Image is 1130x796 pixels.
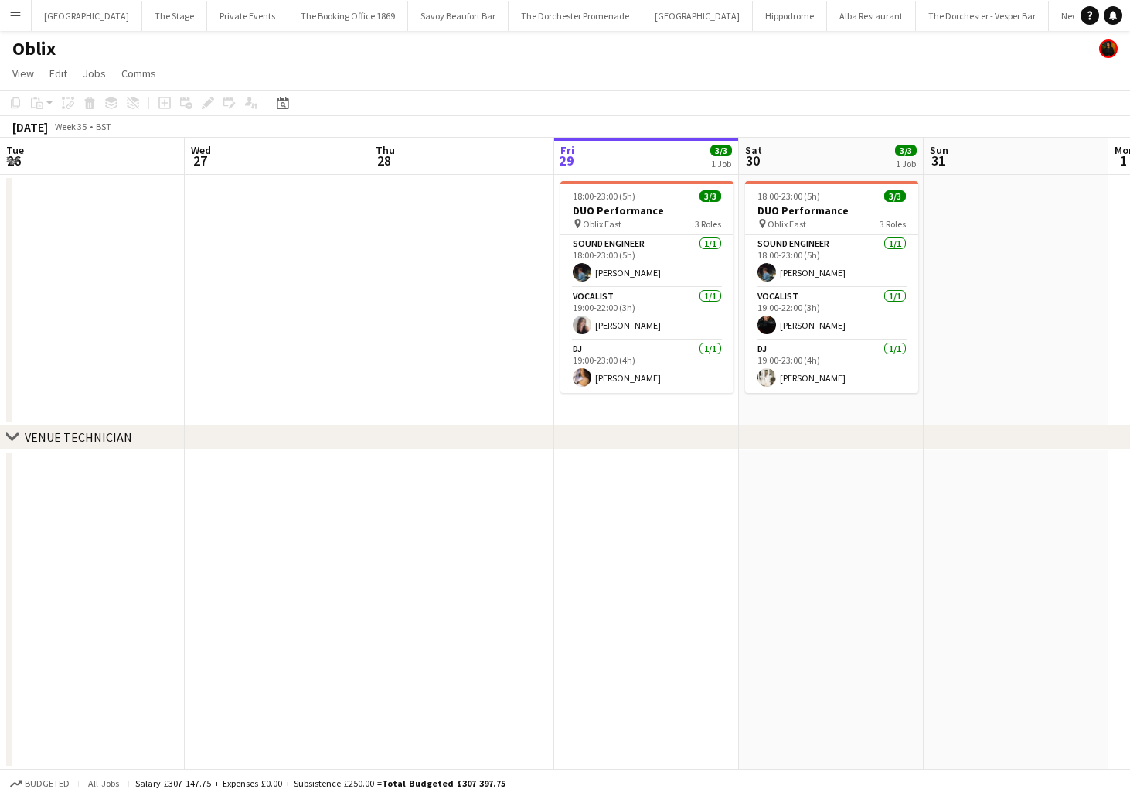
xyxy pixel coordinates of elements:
[560,203,733,217] h3: DUO Performance
[695,218,721,230] span: 3 Roles
[827,1,916,31] button: Alba Restaurant
[77,63,112,84] a: Jobs
[745,340,918,393] app-card-role: DJ1/119:00-23:00 (4h)[PERSON_NAME]
[745,181,918,393] app-job-card: 18:00-23:00 (5h)3/3DUO Performance Oblix East3 RolesSound Engineer1/118:00-23:00 (5h)[PERSON_NAME...
[711,158,731,169] div: 1 Job
[12,37,56,60] h1: Oblix
[115,63,162,84] a: Comms
[560,288,733,340] app-card-role: Vocalist1/119:00-22:00 (3h)[PERSON_NAME]
[743,152,762,169] span: 30
[560,143,574,157] span: Fri
[12,67,34,80] span: View
[189,152,211,169] span: 27
[880,218,906,230] span: 3 Roles
[768,218,806,230] span: Oblix East
[191,143,211,157] span: Wed
[560,340,733,393] app-card-role: DJ1/119:00-23:00 (4h)[PERSON_NAME]
[642,1,753,31] button: [GEOGRAPHIC_DATA]
[32,1,142,31] button: [GEOGRAPHIC_DATA]
[85,777,122,789] span: All jobs
[135,777,505,789] div: Salary £307 147.75 + Expenses £0.00 + Subsistence £250.00 =
[83,67,106,80] span: Jobs
[560,235,733,288] app-card-role: Sound Engineer1/118:00-23:00 (5h)[PERSON_NAME]
[12,119,48,135] div: [DATE]
[8,775,72,792] button: Budgeted
[96,121,111,132] div: BST
[757,190,820,202] span: 18:00-23:00 (5h)
[509,1,642,31] button: The Dorchester Promenade
[930,143,948,157] span: Sun
[121,67,156,80] span: Comms
[710,145,732,156] span: 3/3
[49,67,67,80] span: Edit
[573,190,635,202] span: 18:00-23:00 (5h)
[142,1,207,31] button: The Stage
[745,288,918,340] app-card-role: Vocalist1/119:00-22:00 (3h)[PERSON_NAME]
[583,218,621,230] span: Oblix East
[382,777,505,789] span: Total Budgeted £307 397.75
[6,63,40,84] a: View
[745,203,918,217] h3: DUO Performance
[884,190,906,202] span: 3/3
[288,1,408,31] button: The Booking Office 1869
[558,152,574,169] span: 29
[896,158,916,169] div: 1 Job
[373,152,395,169] span: 28
[745,235,918,288] app-card-role: Sound Engineer1/118:00-23:00 (5h)[PERSON_NAME]
[6,143,24,157] span: Tue
[376,143,395,157] span: Thu
[560,181,733,393] app-job-card: 18:00-23:00 (5h)3/3DUO Performance Oblix East3 RolesSound Engineer1/118:00-23:00 (5h)[PERSON_NAME...
[408,1,509,31] button: Savoy Beaufort Bar
[1099,39,1118,58] app-user-avatar: Celine Amara
[745,143,762,157] span: Sat
[927,152,948,169] span: 31
[25,778,70,789] span: Budgeted
[1049,1,1118,31] button: New Board
[4,152,24,169] span: 26
[753,1,827,31] button: Hippodrome
[916,1,1049,31] button: The Dorchester - Vesper Bar
[895,145,917,156] span: 3/3
[51,121,90,132] span: Week 35
[43,63,73,84] a: Edit
[207,1,288,31] button: Private Events
[25,429,132,445] div: VENUE TECHNICIAN
[699,190,721,202] span: 3/3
